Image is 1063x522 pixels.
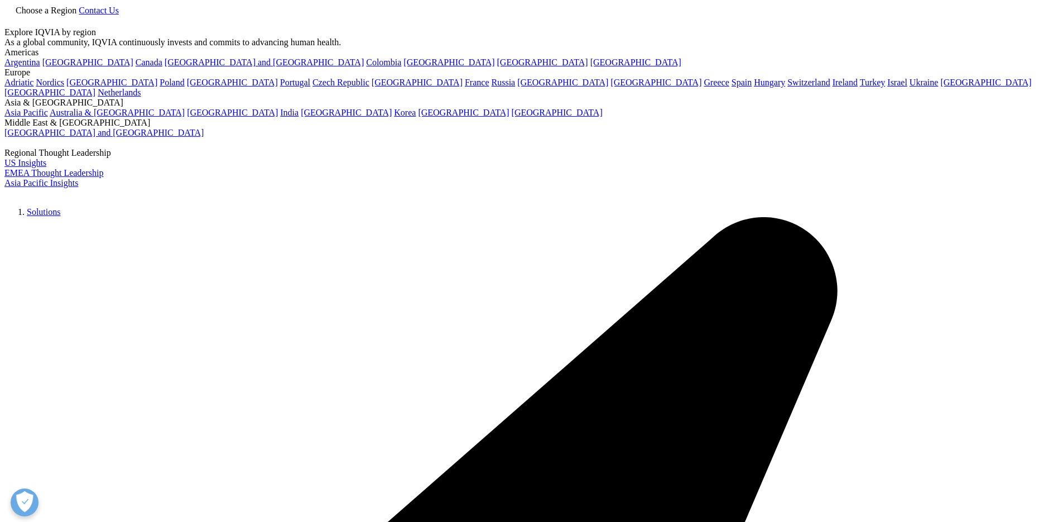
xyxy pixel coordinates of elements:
a: [GEOGRAPHIC_DATA] [372,78,463,87]
a: [GEOGRAPHIC_DATA] [403,58,494,67]
a: [GEOGRAPHIC_DATA] [4,88,95,97]
a: Poland [160,78,184,87]
a: EMEA Thought Leadership [4,168,103,178]
a: [GEOGRAPHIC_DATA] [590,58,681,67]
a: Ukraine [910,78,939,87]
a: [GEOGRAPHIC_DATA] and [GEOGRAPHIC_DATA] [165,58,364,67]
a: France [465,78,489,87]
a: Solutions [27,207,60,217]
a: Ireland [833,78,858,87]
a: [GEOGRAPHIC_DATA] [940,78,1031,87]
a: Argentina [4,58,40,67]
a: Asia Pacific Insights [4,178,78,188]
a: [GEOGRAPHIC_DATA] [517,78,608,87]
div: Middle East & [GEOGRAPHIC_DATA] [4,118,1059,128]
a: Israel [887,78,907,87]
div: Europe [4,68,1059,78]
a: [GEOGRAPHIC_DATA] [42,58,133,67]
a: Spain [732,78,752,87]
a: US Insights [4,158,46,167]
a: Portugal [280,78,310,87]
a: [GEOGRAPHIC_DATA] [187,108,278,117]
a: India [280,108,299,117]
a: Hungary [754,78,785,87]
div: Regional Thought Leadership [4,148,1059,158]
a: [GEOGRAPHIC_DATA] [512,108,603,117]
a: Contact Us [79,6,119,15]
a: Russia [492,78,516,87]
a: Adriatic [4,78,33,87]
a: [GEOGRAPHIC_DATA] [301,108,392,117]
div: Explore IQVIA by region [4,27,1059,37]
a: Nordics [36,78,64,87]
a: Netherlands [98,88,141,97]
div: Americas [4,47,1059,58]
button: Open Preferences [11,489,39,516]
a: Korea [394,108,416,117]
a: [GEOGRAPHIC_DATA] and [GEOGRAPHIC_DATA] [4,128,204,137]
a: Asia Pacific [4,108,48,117]
span: Choose a Region [16,6,76,15]
a: Australia & [GEOGRAPHIC_DATA] [50,108,185,117]
a: Czech Republic [312,78,369,87]
a: [GEOGRAPHIC_DATA] [66,78,157,87]
div: As a global community, IQVIA continuously invests and commits to advancing human health. [4,37,1059,47]
a: [GEOGRAPHIC_DATA] [610,78,701,87]
a: [GEOGRAPHIC_DATA] [497,58,588,67]
a: Canada [136,58,162,67]
a: Colombia [366,58,401,67]
a: [GEOGRAPHIC_DATA] [418,108,509,117]
a: Greece [704,78,729,87]
a: Turkey [860,78,886,87]
div: Asia & [GEOGRAPHIC_DATA] [4,98,1059,108]
a: Switzerland [787,78,830,87]
a: [GEOGRAPHIC_DATA] [187,78,278,87]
